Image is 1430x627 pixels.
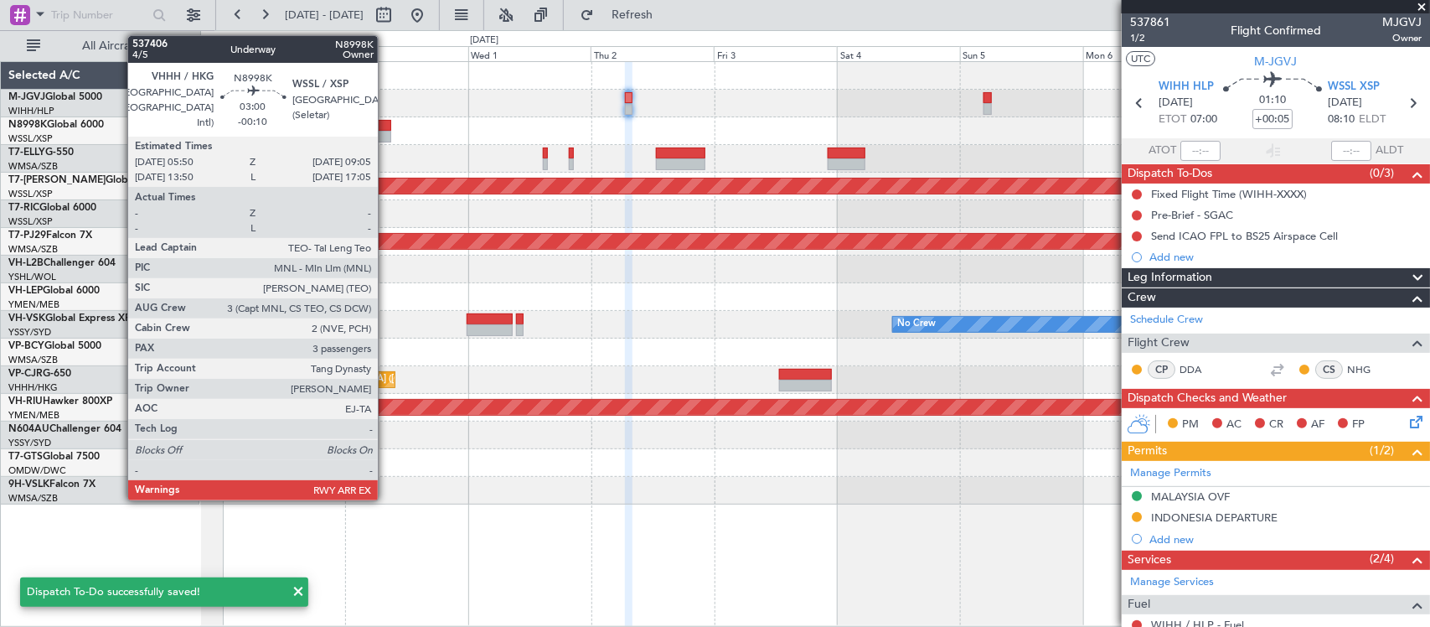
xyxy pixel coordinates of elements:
a: VH-LEPGlobal 6000 [8,286,100,296]
div: Dispatch To-Do successfully saved! [27,584,283,601]
div: Unplanned Maint Sydney ([PERSON_NAME] Intl) [216,312,422,337]
a: WSSL/XSP [8,132,53,145]
a: WMSA/SZB [8,492,58,505]
div: MALAYSIA OVF [1151,490,1230,504]
div: Flight Confirmed [1231,23,1321,40]
span: N604AU [8,424,49,434]
span: T7-[PERSON_NAME] [8,175,106,185]
span: T7-ELLY [8,148,45,158]
span: (2/4) [1370,550,1394,567]
span: T7-GTS [8,452,43,462]
a: WMSA/SZB [8,160,58,173]
div: Thu 2 [591,46,714,61]
span: 1/2 [1130,31,1170,45]
span: (0/3) [1370,164,1394,182]
div: Add new [1149,532,1422,547]
a: T7-RICGlobal 6000 [8,203,96,213]
span: Services [1128,551,1171,570]
a: WMSA/SZB [8,243,58,256]
span: 07:00 [1190,111,1217,128]
div: Fixed Flight Time (WIHH-XXXX) [1151,187,1307,201]
a: N604AUChallenger 604 [8,424,121,434]
div: [DATE] [471,34,499,48]
a: NHG [1347,362,1385,377]
a: Manage Services [1130,574,1214,591]
a: YSSY/SYD [8,437,51,449]
a: T7-PJ29Falcon 7X [8,231,92,241]
div: CP [1148,360,1175,379]
a: N8998KGlobal 6000 [8,120,104,130]
span: WSSL XSP [1328,79,1380,96]
a: VH-VSKGlobal Express XRS [8,313,137,324]
span: ATOT [1149,142,1176,159]
span: VH-LEP [8,286,43,296]
a: VP-CJRG-650 [8,369,71,379]
div: Sun 5 [960,46,1083,61]
span: PM [1182,417,1199,433]
button: Refresh [572,2,673,28]
span: [DATE] [1328,95,1362,111]
div: [DATE] [204,34,232,48]
span: Refresh [597,9,668,21]
span: [DATE] [1159,95,1193,111]
div: CS [1315,360,1343,379]
div: Tue 30 [345,46,468,61]
span: M-JGVJ [1255,53,1298,70]
span: N8998K [8,120,47,130]
div: Mon 6 [1083,46,1206,61]
div: Pre-Brief - SGAC [1151,208,1233,222]
span: VH-RIU [8,396,43,407]
span: ETOT [1159,111,1186,128]
a: WIHH/HLP [8,105,54,117]
span: Dispatch To-Dos [1128,164,1212,184]
a: YMEN/MEB [8,298,59,311]
span: Owner [1382,31,1422,45]
span: 537861 [1130,13,1170,31]
span: MJGVJ [1382,13,1422,31]
button: UTC [1126,51,1155,66]
span: ELDT [1359,111,1386,128]
span: AF [1311,417,1324,433]
span: M-JGVJ [8,92,45,102]
span: All Aircraft [44,40,177,52]
span: T7-RIC [8,203,39,213]
span: VH-VSK [8,313,45,324]
a: Manage Permits [1130,465,1211,482]
a: OMDW/DWC [8,464,66,477]
a: T7-GTSGlobal 7500 [8,452,100,462]
a: VP-BCYGlobal 5000 [8,341,101,351]
a: WSSL/XSP [8,215,53,228]
div: Send ICAO FPL to BS25 Airspace Cell [1151,229,1338,243]
a: T7-[PERSON_NAME]Global 7500 [8,175,163,185]
a: VH-RIUHawker 800XP [8,396,112,407]
span: (1/2) [1370,442,1394,459]
a: Schedule Crew [1130,312,1203,329]
span: Fuel [1128,595,1150,614]
span: [DATE] - [DATE] [285,8,364,23]
a: VH-L2BChallenger 604 [8,258,116,268]
div: Add new [1149,250,1422,264]
a: YMEN/MEB [8,409,59,422]
span: ALDT [1376,142,1403,159]
span: 01:10 [1259,92,1286,109]
span: VP-BCY [8,341,44,351]
span: 08:10 [1328,111,1355,128]
span: AC [1226,417,1242,433]
a: YSSY/SYD [8,326,51,339]
div: Wed 1 [468,46,591,61]
span: Permits [1128,442,1167,461]
a: T7-ELLYG-550 [8,148,74,158]
span: Leg Information [1128,268,1212,288]
div: Mon 29 [222,46,345,61]
a: M-JGVJGlobal 5000 [8,92,102,102]
span: CR [1269,417,1283,433]
span: 9H-VSLK [8,479,49,490]
span: VH-L2B [8,258,44,268]
a: YSHL/WOL [8,271,56,283]
div: INDONESIA DEPARTURE [1151,510,1278,525]
div: Planned Maint [GEOGRAPHIC_DATA] ([GEOGRAPHIC_DATA] Intl) [226,367,506,392]
span: Crew [1128,288,1156,308]
span: T7-PJ29 [8,231,46,241]
a: WMSA/SZB [8,354,58,366]
span: Flight Crew [1128,334,1190,353]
